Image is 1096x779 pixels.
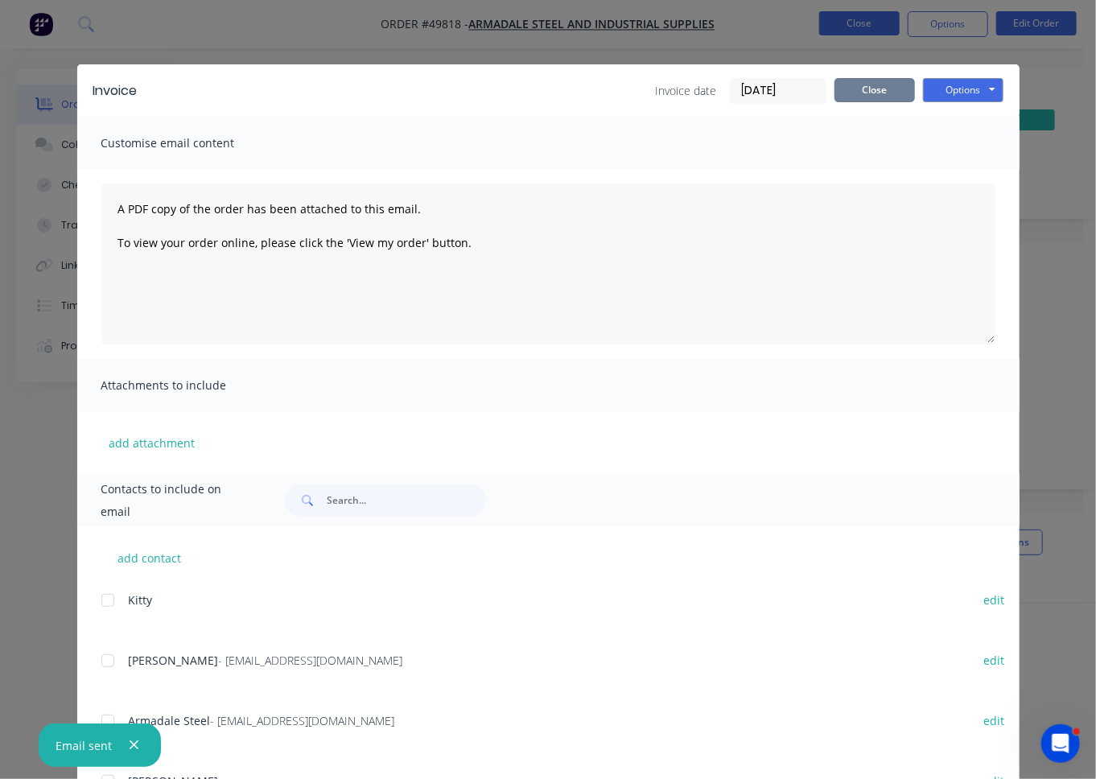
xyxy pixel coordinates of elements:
button: add contact [101,546,198,570]
span: Invoice date [656,82,717,99]
iframe: Intercom live chat [1041,724,1080,763]
span: [PERSON_NAME] [129,653,219,668]
span: - [EMAIL_ADDRESS][DOMAIN_NAME] [211,713,395,728]
div: Invoice [93,81,138,101]
span: Customise email content [101,132,278,155]
textarea: A PDF copy of the order has been attached to this email. To view your order online, please click ... [101,183,995,344]
input: Search... [327,484,486,517]
div: Email sent [56,737,112,754]
button: Close [834,78,915,102]
span: Attachments to include [101,374,278,397]
button: Options [923,78,1003,102]
span: - [EMAIL_ADDRESS][DOMAIN_NAME] [219,653,403,668]
span: Contacts to include on email [101,478,245,523]
button: edit [974,710,1014,732]
span: Armadale Steel [129,713,211,728]
button: edit [974,589,1014,611]
span: Kitty [129,592,153,608]
button: edit [974,649,1014,671]
button: add attachment [101,431,204,455]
